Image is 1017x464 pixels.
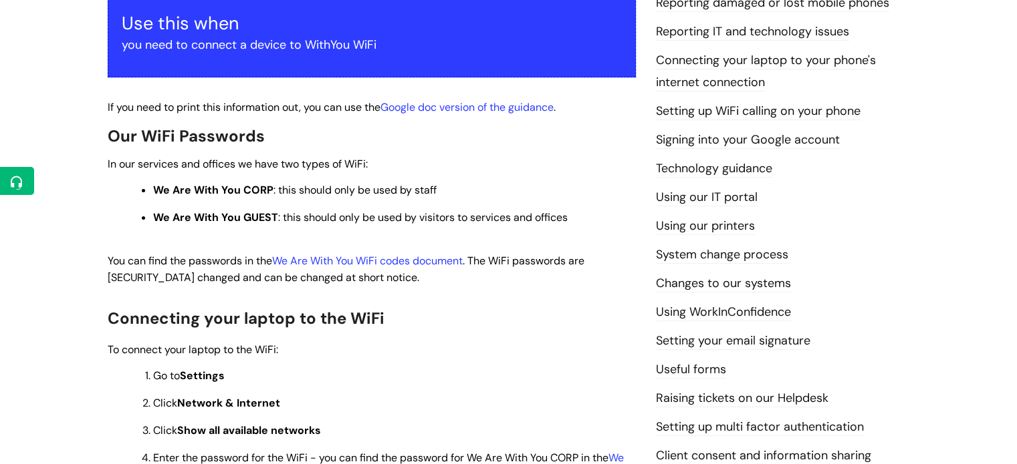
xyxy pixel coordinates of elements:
strong: We Are With You CORP [153,183,273,197]
span: : this should only be used by visitors to services and offices [153,210,568,224]
a: Using WorkInConfidence [656,304,791,321]
span: If you need to print this information out, you can use the . [108,100,556,114]
a: Technology guidance [656,160,772,178]
span: Connecting your laptop to the WiFi [108,308,384,328]
strong: Network & Internet [177,396,280,410]
strong: Show all available networks [177,423,321,437]
a: Google doc version of the guidance [380,100,554,114]
span: Go to [153,369,225,383]
span: Click [153,423,321,437]
a: Useful forms [656,361,726,379]
a: Using our printers [656,218,755,235]
span: You can find the passwords in the . The WiFi passwords are [SECURITY_DATA] changed and can be cha... [108,254,584,284]
span: To connect your laptop to the WiFi: [108,342,278,357]
span: Click [153,396,280,410]
a: System change process [656,246,788,264]
a: Setting your email signature [656,332,810,350]
span: : this should only be used by staff [153,183,437,197]
span: Our WiFi Passwords [108,126,265,146]
a: Setting up WiFi calling on your phone [656,103,861,120]
a: We Are With You WiFi codes document [272,254,463,268]
a: Signing into your Google account [656,132,840,149]
a: Reporting IT and technology issues [656,23,849,41]
a: Using our IT portal [656,189,758,206]
strong: Settings [180,369,225,383]
p: you need to connect a device to WithYou WiFi [122,34,622,55]
a: Connecting your laptop to your phone's internet connection [656,52,876,91]
strong: We Are With You GUEST [153,210,278,224]
a: Changes to our systems [656,275,791,292]
a: Setting up multi factor authentication [656,419,864,436]
a: Raising tickets on our Helpdesk [656,390,828,407]
span: In our services and offices we have two types of WiFi: [108,157,368,171]
h3: Use this when [122,13,622,34]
